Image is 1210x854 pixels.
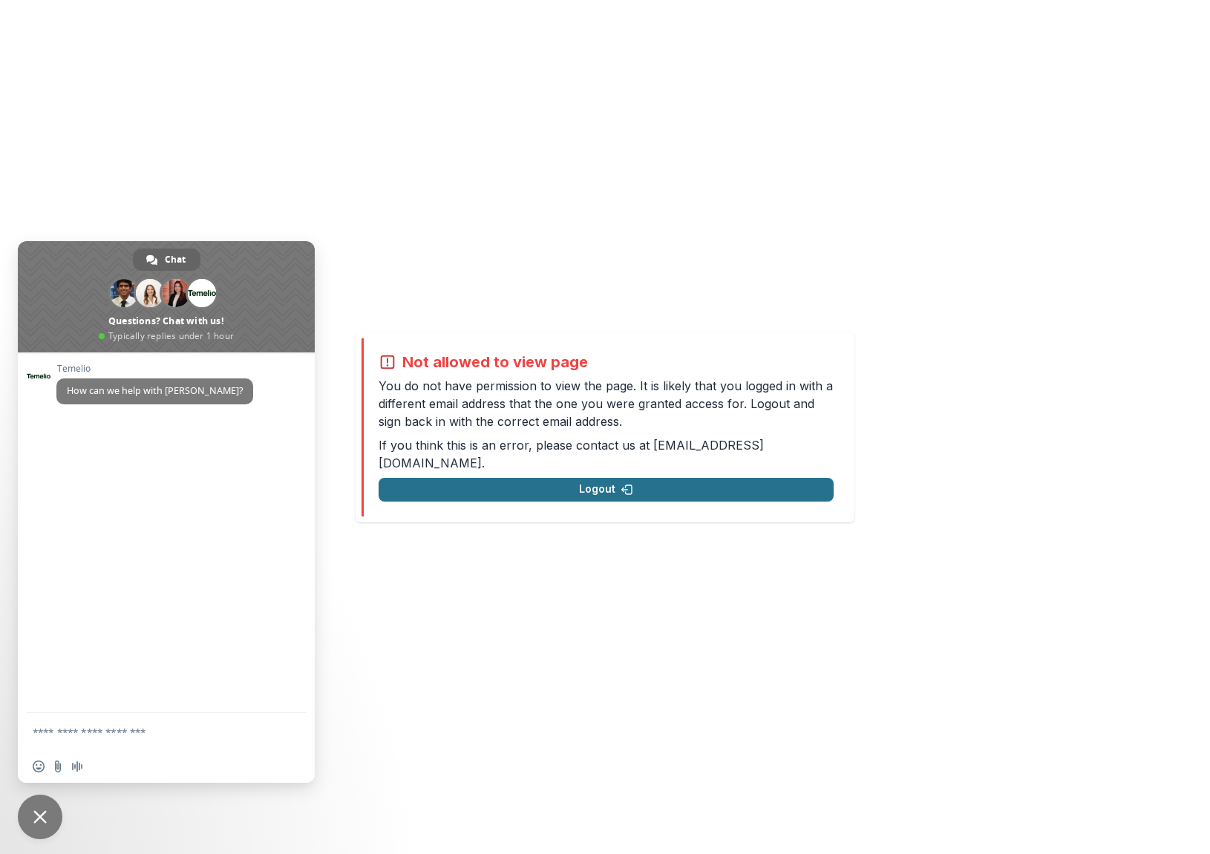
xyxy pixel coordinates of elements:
h2: Not allowed to view page [402,353,588,371]
p: You do not have permission to view the page. It is likely that you logged in with a different ema... [379,377,834,430]
span: Chat [165,249,186,271]
a: [EMAIL_ADDRESS][DOMAIN_NAME] [379,438,764,470]
button: Logout [379,478,834,502]
span: Audio message [71,761,83,772]
a: Close chat [18,795,62,839]
span: Insert an emoji [33,761,45,772]
span: How can we help with [PERSON_NAME]? [67,384,243,397]
p: If you think this is an error, please contact us at . [379,436,834,472]
a: Chat [133,249,200,271]
textarea: Compose your message... [33,713,270,750]
span: Send a file [52,761,64,772]
span: Temelio [56,364,253,374]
